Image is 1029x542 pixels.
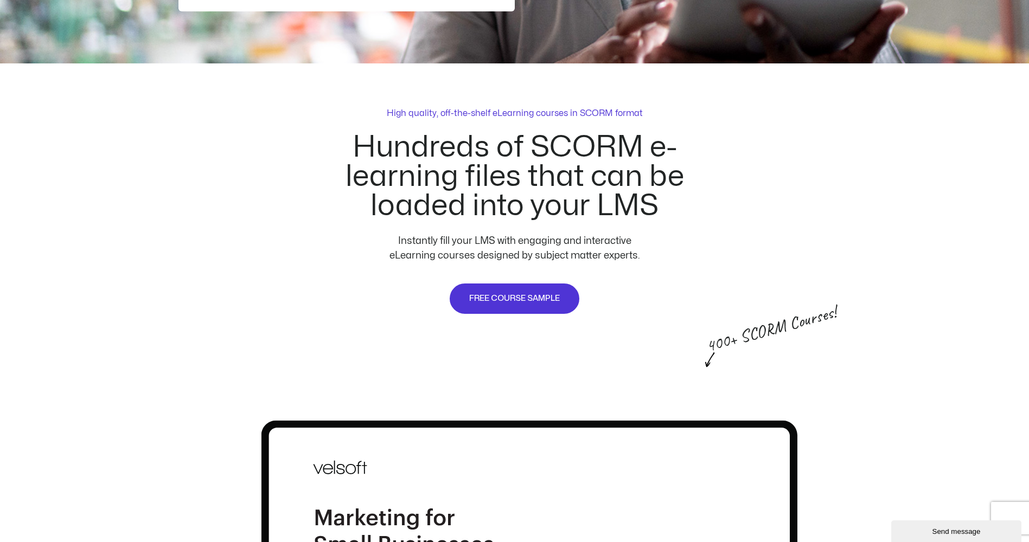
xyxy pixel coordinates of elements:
p: 400+ SCORM Courses! [705,314,798,355]
span: FREE COURSE SAMPLE [469,292,560,305]
a: FREE COURSE SAMPLE [449,282,580,315]
p: High quality, off-the-shelf eLearning courses in SCORM format [387,107,643,120]
p: Instantly fill your LMS with engaging and interactive eLearning courses designed by subject matte... [376,234,654,263]
iframe: chat widget [891,518,1024,542]
h2: Hundreds of SCORM e-learning files that can be loaded into your LMS [296,133,733,221]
